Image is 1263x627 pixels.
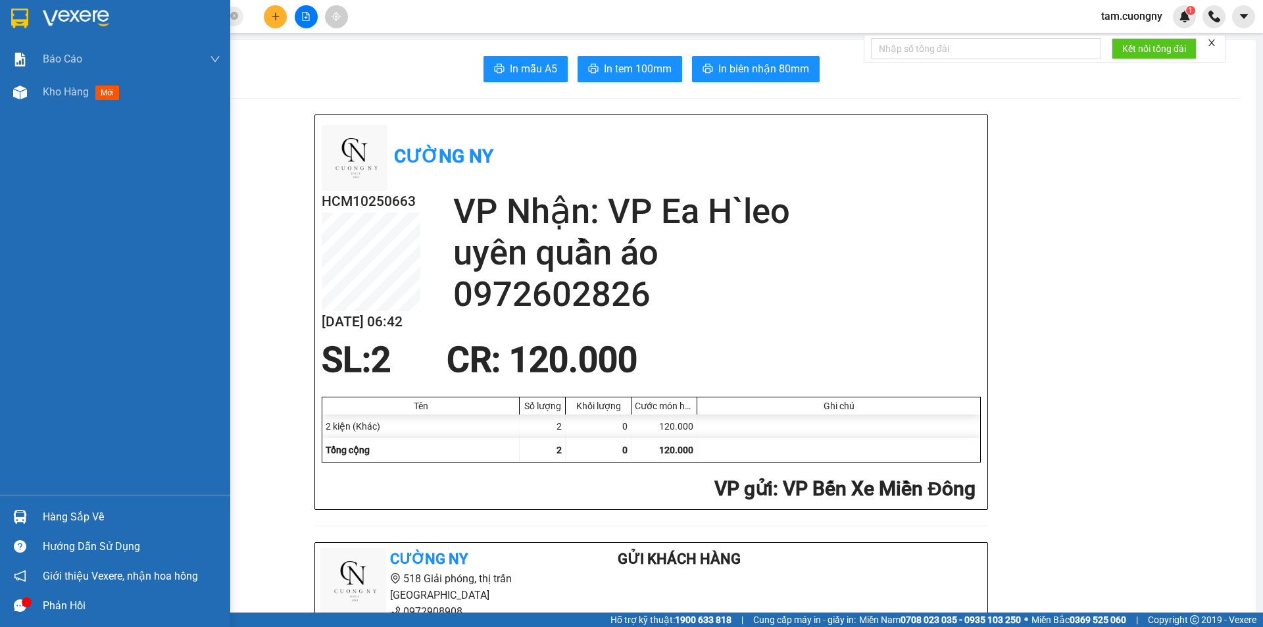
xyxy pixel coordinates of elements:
span: printer [588,63,599,76]
span: close-circle [230,11,238,23]
div: Hướng dẫn sử dụng [43,537,220,557]
span: caret-down [1238,11,1250,22]
span: file-add [301,12,310,21]
span: ⚪️ [1024,617,1028,622]
div: 0 [566,414,631,438]
div: 2 kiện (Khác) [322,414,520,438]
button: Kết nối tổng đài [1112,38,1197,59]
div: 120.000 [631,414,697,438]
img: solution-icon [13,53,27,66]
span: phone [390,606,401,616]
span: Kho hàng [43,86,89,98]
span: 2 [557,445,562,455]
span: environment [390,573,401,584]
img: warehouse-icon [13,510,27,524]
li: 0972908908 [320,603,565,620]
div: Ghi chú [701,401,977,411]
span: | [1136,613,1138,627]
button: printerIn mẫu A5 [483,56,568,82]
img: logo.jpg [320,548,386,614]
span: Tổng cộng [326,445,370,455]
span: In mẫu A5 [510,61,557,77]
div: Hàng sắp về [43,507,220,527]
b: Cường Ny [394,145,493,167]
span: Hỗ trợ kỹ thuật: [610,613,731,627]
h2: [DATE] 06:42 [322,311,420,333]
button: aim [325,5,348,28]
span: aim [332,12,341,21]
img: warehouse-icon [13,86,27,99]
button: printerIn biên nhận 80mm [692,56,820,82]
span: printer [494,63,505,76]
h2: VP Nhận: VP Ea H`leo [453,191,981,232]
strong: 0708 023 035 - 0935 103 250 [901,614,1021,625]
span: copyright [1190,615,1199,624]
span: Báo cáo [43,51,82,67]
b: Gửi khách hàng [618,551,741,567]
img: phone-icon [1208,11,1220,22]
li: 518 Giải phóng, thị trấn [GEOGRAPHIC_DATA] [320,570,565,603]
sup: 1 [1186,6,1195,15]
img: logo-vxr [11,9,28,28]
span: message [14,599,26,612]
h2: HCM10250663 [322,191,420,213]
b: Cường Ny [390,551,468,567]
strong: 0369 525 060 [1070,614,1126,625]
span: In tem 100mm [604,61,672,77]
span: | [741,613,743,627]
div: Khối lượng [569,401,628,411]
span: 1 [1188,6,1193,15]
span: close [1207,38,1216,47]
h2: uyên quần áo [453,232,981,274]
span: down [210,54,220,64]
button: file-add [295,5,318,28]
h2: : VP Bến Xe Miền Đông [322,476,976,503]
span: mới [95,86,119,100]
span: VP gửi [714,477,773,500]
button: caret-down [1232,5,1255,28]
span: Kết nối tổng đài [1122,41,1186,56]
div: Cước món hàng [635,401,693,411]
span: Miền Bắc [1031,613,1126,627]
div: Số lượng [523,401,562,411]
span: tam.cuongny [1091,8,1173,24]
button: plus [264,5,287,28]
button: printerIn tem 100mm [578,56,682,82]
span: Cung cấp máy in - giấy in: [753,613,856,627]
span: Giới thiệu Vexere, nhận hoa hồng [43,568,198,584]
span: 2 [371,339,391,380]
div: Tên [326,401,516,411]
input: Nhập số tổng đài [871,38,1101,59]
strong: 1900 633 818 [675,614,731,625]
span: question-circle [14,540,26,553]
span: In biên nhận 80mm [718,61,809,77]
img: icon-new-feature [1179,11,1191,22]
span: 120.000 [659,445,693,455]
span: printer [703,63,713,76]
span: plus [271,12,280,21]
span: Miền Nam [859,613,1021,627]
span: CR : 120.000 [447,339,637,380]
div: 2 [520,414,566,438]
h2: 0972602826 [453,274,981,315]
span: close-circle [230,12,238,20]
div: Phản hồi [43,596,220,616]
span: notification [14,570,26,582]
span: 0 [622,445,628,455]
span: SL: [322,339,371,380]
img: logo.jpg [322,125,387,191]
